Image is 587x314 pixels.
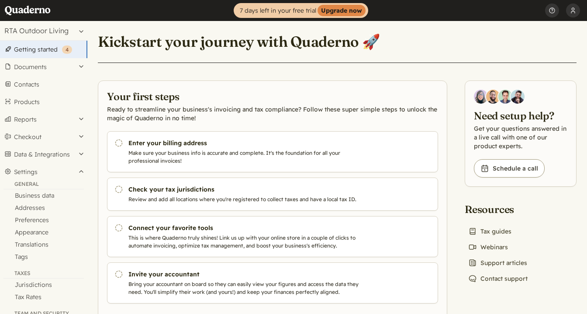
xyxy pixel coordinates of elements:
a: Connect your favorite tools This is where Quaderno truly shines! Link us up with your online stor... [107,216,438,257]
p: Get your questions answered in a live call with one of our product experts. [474,124,567,150]
h2: Your first steps [107,90,438,103]
h3: Enter your billing address [128,139,372,147]
a: 7 days left in your free trialUpgrade now [234,3,368,18]
a: Invite your accountant Bring your accountant on board so they can easily view your figures and ac... [107,262,438,304]
h3: Connect your favorite tools [128,223,372,232]
a: Check your tax jurisdictions Review and add all locations where you're registered to collect taxe... [107,178,438,211]
a: Schedule a call [474,159,545,178]
p: Bring your accountant on board so they can easily view your figures and access the data they need... [128,280,372,296]
p: This is where Quaderno truly shines! Link us up with your online store in a couple of clicks to a... [128,234,372,250]
p: Make sure your business info is accurate and complete. It's the foundation for all your professio... [128,149,372,165]
h2: Need setup help? [474,109,567,122]
img: Javier Rubio, DevRel at Quaderno [511,90,525,104]
p: Ready to streamline your business's invoicing and tax compliance? Follow these super simple steps... [107,105,438,122]
h3: Invite your accountant [128,270,372,279]
h3: Check your tax jurisdictions [128,185,372,194]
img: Ivo Oltmans, Business Developer at Quaderno [498,90,512,104]
img: Diana Carrasco, Account Executive at Quaderno [474,90,488,104]
a: Webinars [465,241,511,253]
a: Contact support [465,272,531,285]
a: Tax guides [465,225,515,237]
a: Support articles [465,257,531,269]
p: Review and add all locations where you're registered to collect taxes and have a local tax ID. [128,195,372,203]
h2: Resources [465,202,531,216]
a: Enter your billing address Make sure your business info is accurate and complete. It's the founda... [107,131,438,172]
div: General [3,181,84,189]
span: 4 [66,46,69,53]
strong: Upgrade now [318,5,366,16]
div: Taxes [3,270,84,279]
img: Jairo Fumero, Account Executive at Quaderno [486,90,500,104]
h1: Kickstart your journey with Quaderno 🚀 [98,32,380,51]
